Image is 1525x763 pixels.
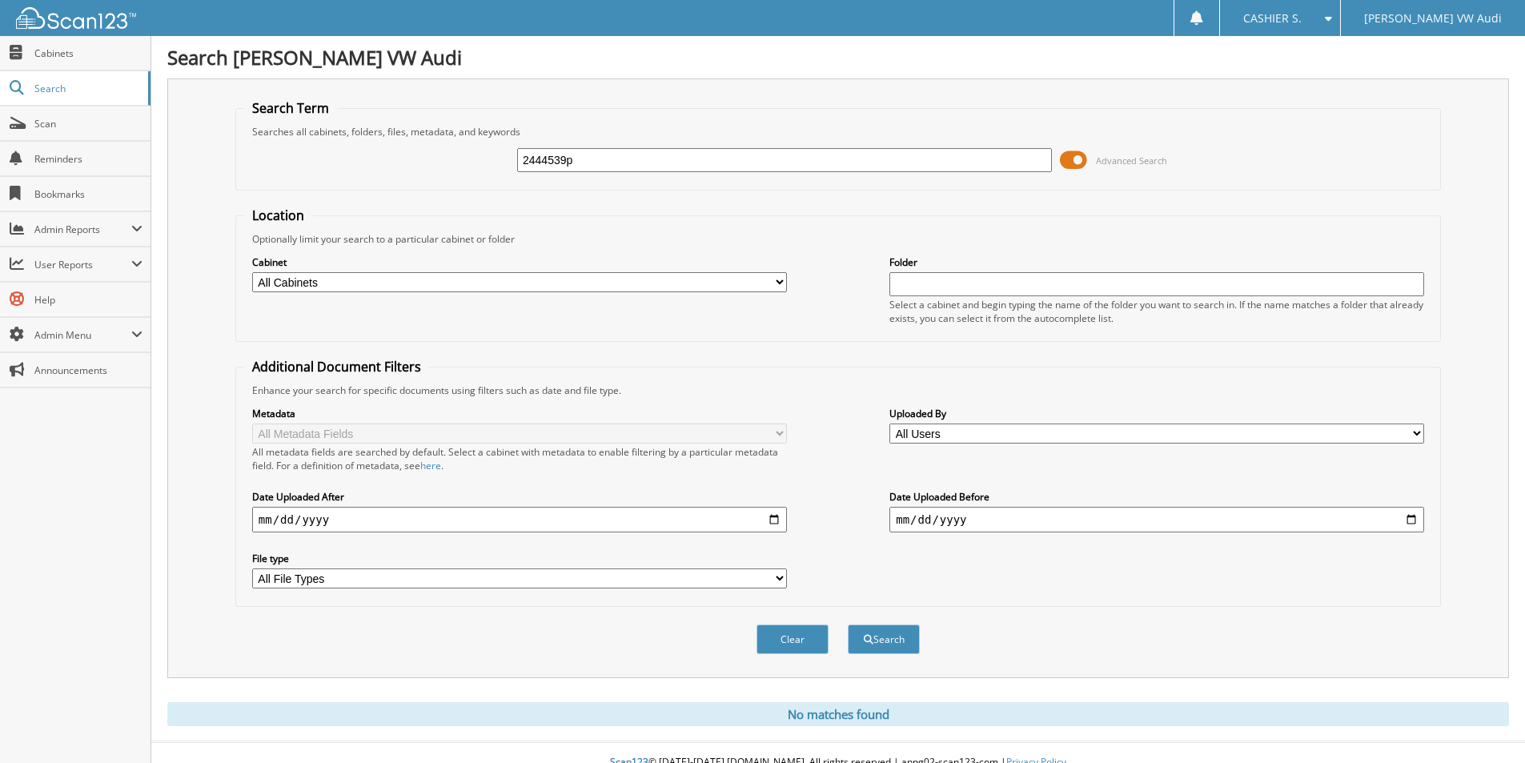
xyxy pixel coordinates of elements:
[252,490,787,504] label: Date Uploaded After
[244,207,312,224] legend: Location
[34,117,142,131] span: Scan
[889,490,1424,504] label: Date Uploaded Before
[252,552,787,565] label: File type
[34,82,140,95] span: Search
[34,187,142,201] span: Bookmarks
[34,363,142,377] span: Announcements
[34,258,131,271] span: User Reports
[889,255,1424,269] label: Folder
[889,507,1424,532] input: end
[889,407,1424,420] label: Uploaded By
[756,624,829,654] button: Clear
[252,445,787,472] div: All metadata fields are searched by default. Select a cabinet with metadata to enable filtering b...
[167,44,1509,70] h1: Search [PERSON_NAME] VW Audi
[34,328,131,342] span: Admin Menu
[1096,155,1167,167] span: Advanced Search
[244,125,1432,139] div: Searches all cabinets, folders, files, metadata, and keywords
[252,407,787,420] label: Metadata
[420,459,441,472] a: here
[34,152,142,166] span: Reminders
[848,624,920,654] button: Search
[1364,14,1502,23] span: [PERSON_NAME] VW Audi
[244,358,429,375] legend: Additional Document Filters
[252,507,787,532] input: start
[889,298,1424,325] div: Select a cabinet and begin typing the name of the folder you want to search in. If the name match...
[244,232,1432,246] div: Optionally limit your search to a particular cabinet or folder
[16,7,136,29] img: scan123-logo-white.svg
[1445,686,1525,763] iframe: Chat Widget
[244,384,1432,397] div: Enhance your search for specific documents using filters such as date and file type.
[167,702,1509,726] div: No matches found
[252,255,787,269] label: Cabinet
[1243,14,1302,23] span: CASHIER S.
[244,99,337,117] legend: Search Term
[34,46,142,60] span: Cabinets
[34,293,142,307] span: Help
[34,223,131,236] span: Admin Reports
